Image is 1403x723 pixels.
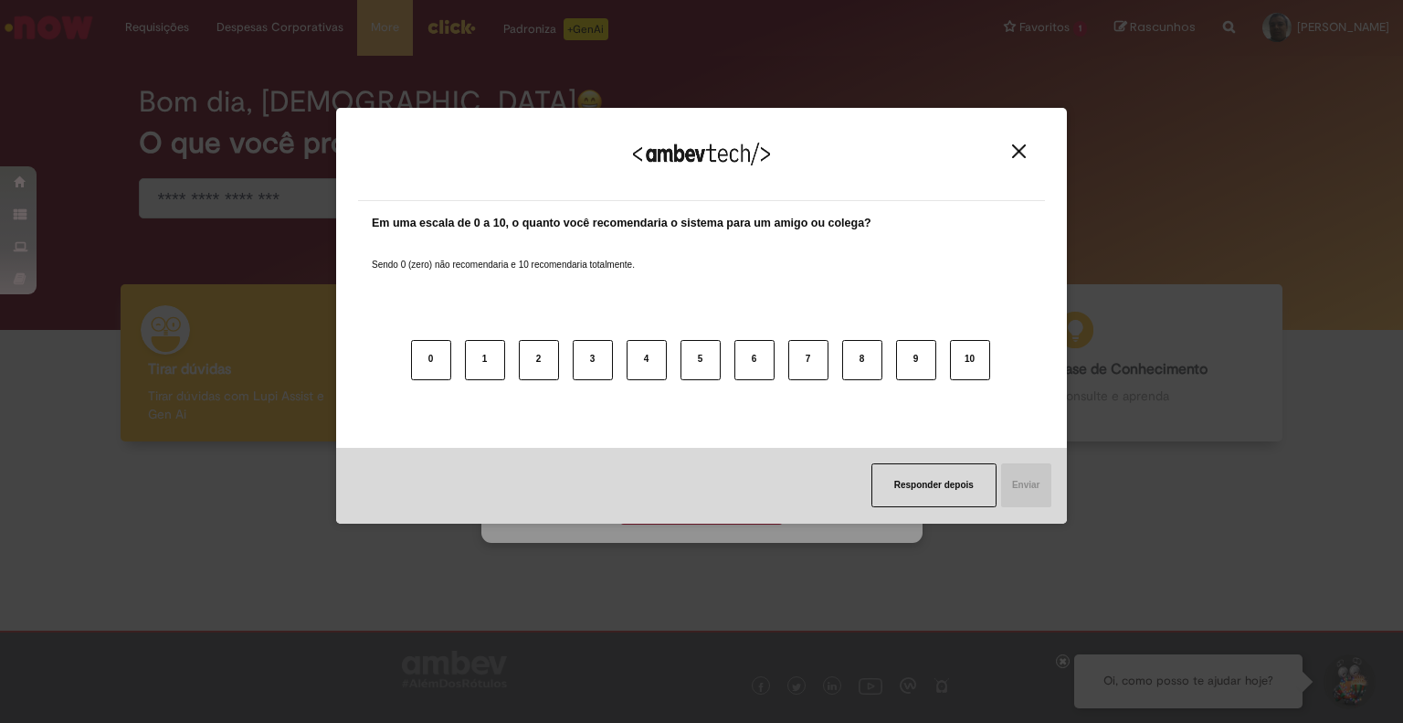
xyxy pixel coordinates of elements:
button: Responder depois [871,463,997,507]
label: Em uma escala de 0 a 10, o quanto você recomendaria o sistema para um amigo ou colega? [372,215,871,232]
button: 5 [680,340,721,380]
button: 1 [465,340,505,380]
button: 0 [411,340,451,380]
button: 6 [734,340,775,380]
button: 10 [950,340,990,380]
button: 8 [842,340,882,380]
label: Sendo 0 (zero) não recomendaria e 10 recomendaria totalmente. [372,237,635,271]
button: 4 [627,340,667,380]
img: Close [1012,144,1026,158]
button: 3 [573,340,613,380]
button: Close [1007,144,1031,159]
img: Logo Ambevtech [633,143,770,165]
button: 7 [788,340,828,380]
button: 9 [896,340,936,380]
button: 2 [519,340,559,380]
